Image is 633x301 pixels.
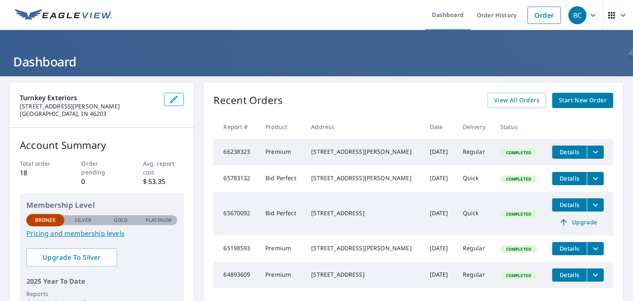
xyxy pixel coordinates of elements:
div: [STREET_ADDRESS] [311,209,416,217]
td: [DATE] [423,192,456,235]
p: 2025 Year To Date [26,276,177,286]
span: Completed [501,150,536,155]
button: filesDropdownBtn-65783132 [587,172,604,185]
button: filesDropdownBtn-65670092 [587,198,604,212]
td: 64893609 [213,262,259,288]
button: detailsBtn-65783132 [552,172,587,185]
p: Silver [75,216,92,224]
div: [STREET_ADDRESS][PERSON_NAME] [311,148,416,156]
a: Order [527,7,561,24]
th: Address [305,115,423,139]
p: Membership Level [26,200,177,211]
p: Total order [20,159,61,168]
span: Start New Order [559,95,607,106]
button: detailsBtn-66238323 [552,146,587,159]
p: 0 [81,176,122,186]
a: Pricing and membership levels [26,228,177,238]
span: Completed [501,211,536,217]
span: Upgrade To Silver [33,253,110,262]
td: Quick [456,192,494,235]
td: 65670092 [213,192,259,235]
span: View All Orders [494,95,539,106]
a: Upgrade To Silver [26,248,117,266]
th: Delivery [456,115,494,139]
button: detailsBtn-65198593 [552,242,587,255]
span: Upgrade [557,217,599,227]
span: Completed [501,176,536,182]
td: Premium [259,139,305,165]
td: Premium [259,262,305,288]
td: Regular [456,235,494,262]
a: Upgrade [552,216,604,229]
td: [DATE] [423,262,456,288]
td: Bid Perfect [259,192,305,235]
p: Turnkey Exteriors [20,93,157,103]
th: Report # [213,115,259,139]
div: BC [568,6,586,24]
button: filesDropdownBtn-65198593 [587,242,604,255]
button: detailsBtn-64893609 [552,268,587,282]
td: 66238323 [213,139,259,165]
td: [DATE] [423,139,456,165]
td: Quick [456,165,494,192]
td: Regular [456,262,494,288]
img: EV Logo [15,9,112,21]
p: Account Summary [20,138,184,153]
button: detailsBtn-65670092 [552,198,587,212]
div: [STREET_ADDRESS][PERSON_NAME] [311,244,416,252]
td: Premium [259,235,305,262]
span: Completed [501,246,536,252]
td: 65198593 [213,235,259,262]
span: Details [557,201,582,209]
p: Bronze [35,216,56,224]
p: Platinum [145,216,171,224]
a: Start New Order [552,93,613,108]
div: [STREET_ADDRESS] [311,270,416,279]
td: [DATE] [423,235,456,262]
span: Details [557,148,582,156]
p: Order pending [81,159,122,176]
td: Regular [456,139,494,165]
h1: Dashboard [10,53,623,70]
th: Product [259,115,305,139]
th: Status [494,115,546,139]
p: Gold [114,216,128,224]
p: [GEOGRAPHIC_DATA], IN 46203 [20,110,157,118]
span: Completed [501,273,536,278]
span: Details [557,271,582,279]
p: 18 [20,168,61,178]
span: Details [557,245,582,252]
p: [STREET_ADDRESS][PERSON_NAME] [20,103,157,110]
p: Recent Orders [213,93,283,108]
span: Details [557,174,582,182]
td: Bid Perfect [259,165,305,192]
p: $ 53.35 [143,176,184,186]
td: [DATE] [423,165,456,192]
button: filesDropdownBtn-66238323 [587,146,604,159]
th: Date [423,115,456,139]
a: View All Orders [488,93,546,108]
td: 65783132 [213,165,259,192]
button: filesDropdownBtn-64893609 [587,268,604,282]
p: Avg. report cost [143,159,184,176]
div: [STREET_ADDRESS][PERSON_NAME] [311,174,416,182]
